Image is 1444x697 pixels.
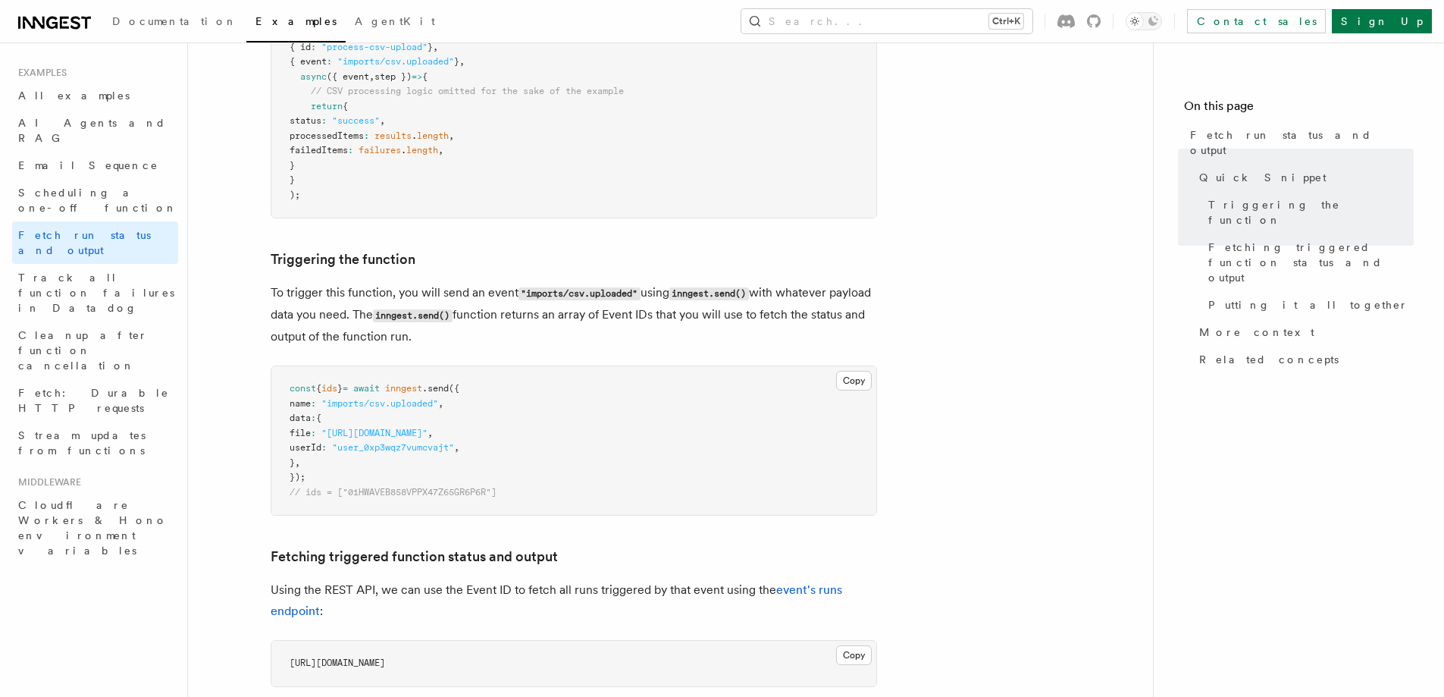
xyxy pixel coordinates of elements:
a: Examples [246,5,346,42]
span: userId [290,442,321,453]
span: } [290,457,295,468]
a: Email Sequence [12,152,178,179]
span: Examples [255,15,337,27]
span: { id [290,42,311,52]
span: , [295,457,300,468]
span: Cleanup after function cancellation [18,329,148,372]
span: , [438,398,443,409]
span: : [327,56,332,67]
span: : [321,442,327,453]
span: . [412,130,417,141]
span: Middleware [12,476,81,488]
span: => [412,71,422,82]
a: Stream updates from functions [12,422,178,464]
span: Quick Snippet [1199,170,1327,185]
span: [URL][DOMAIN_NAME] [290,658,385,668]
span: Examples [12,67,67,79]
a: All examples [12,82,178,109]
span: Track all function failures in Datadog [18,272,174,314]
span: : [311,428,316,438]
code: inngest.send() [669,287,749,300]
span: , [433,42,438,52]
span: } [290,160,295,171]
a: Fetching triggered function status and output [1202,234,1414,291]
a: Cleanup after function cancellation [12,322,178,379]
span: All examples [18,89,130,102]
span: } [337,383,343,394]
span: Stream updates from functions [18,429,146,457]
span: "imports/csv.uploaded" [321,398,438,409]
a: Contact sales [1187,9,1326,33]
a: Related concepts [1193,346,1414,373]
span: . [401,145,406,155]
a: Triggering the function [271,249,415,270]
span: : [364,130,369,141]
a: AgentKit [346,5,444,41]
span: , [428,428,433,438]
span: Scheduling a one-off function [18,187,177,214]
a: Fetching triggered function status and output [271,546,558,567]
span: Cloudflare Workers & Hono environment variables [18,499,168,557]
a: Triggering the function [1202,191,1414,234]
span: file [290,428,311,438]
span: "user_0xp3wqz7vumcvajt" [332,442,454,453]
span: AgentKit [355,15,435,27]
code: inngest.send() [373,309,453,322]
span: { [422,71,428,82]
p: To trigger this function, you will send an event using with whatever payload data you need. The f... [271,282,877,347]
button: Copy [836,645,872,665]
span: length [417,130,449,141]
span: data [290,413,311,423]
a: Fetch run status and output [12,221,178,264]
span: } [290,174,295,185]
span: await [353,383,380,394]
h4: On this page [1184,97,1414,121]
span: step }) [374,71,412,82]
span: } [454,56,459,67]
span: async [300,71,327,82]
span: , [369,71,374,82]
span: { event [290,56,327,67]
span: length [406,145,438,155]
span: Email Sequence [18,159,158,171]
span: const [290,383,316,394]
span: ({ event [327,71,369,82]
kbd: Ctrl+K [989,14,1023,29]
span: failures [359,145,401,155]
span: : [321,115,327,126]
code: "imports/csv.uploaded" [518,287,641,300]
span: }); [290,472,305,482]
p: Using the REST API, we can use the Event ID to fetch all runs triggered by that event using the : [271,579,877,622]
span: { [316,383,321,394]
button: Copy [836,371,872,391]
a: Sign Up [1332,9,1432,33]
span: // ids = ["01HWAVEB858VPPX47Z65GR6P6R"] [290,487,496,498]
span: "process-csv-upload" [321,42,428,52]
span: Fetch: Durable HTTP requests [18,387,169,414]
span: "imports/csv.uploaded" [337,56,454,67]
span: Fetch run status and output [18,229,151,256]
span: .send [422,383,449,394]
a: Quick Snippet [1193,164,1414,191]
span: , [380,115,385,126]
a: Track all function failures in Datadog [12,264,178,322]
span: ({ [449,383,459,394]
a: Documentation [103,5,246,41]
span: Triggering the function [1208,197,1414,228]
a: AI Agents and RAG [12,109,178,152]
span: "success" [332,115,380,126]
a: More context [1193,319,1414,346]
a: Fetch: Durable HTTP requests [12,379,178,422]
a: Scheduling a one-off function [12,179,178,221]
span: results [374,130,412,141]
span: Fetch run status and output [1190,127,1414,158]
span: "[URL][DOMAIN_NAME]" [321,428,428,438]
span: Putting it all together [1208,297,1408,312]
span: , [449,130,454,141]
button: Toggle dark mode [1126,12,1162,30]
span: Related concepts [1199,352,1339,367]
span: processedItems [290,130,364,141]
span: return [311,101,343,111]
span: name [290,398,311,409]
span: Documentation [112,15,237,27]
